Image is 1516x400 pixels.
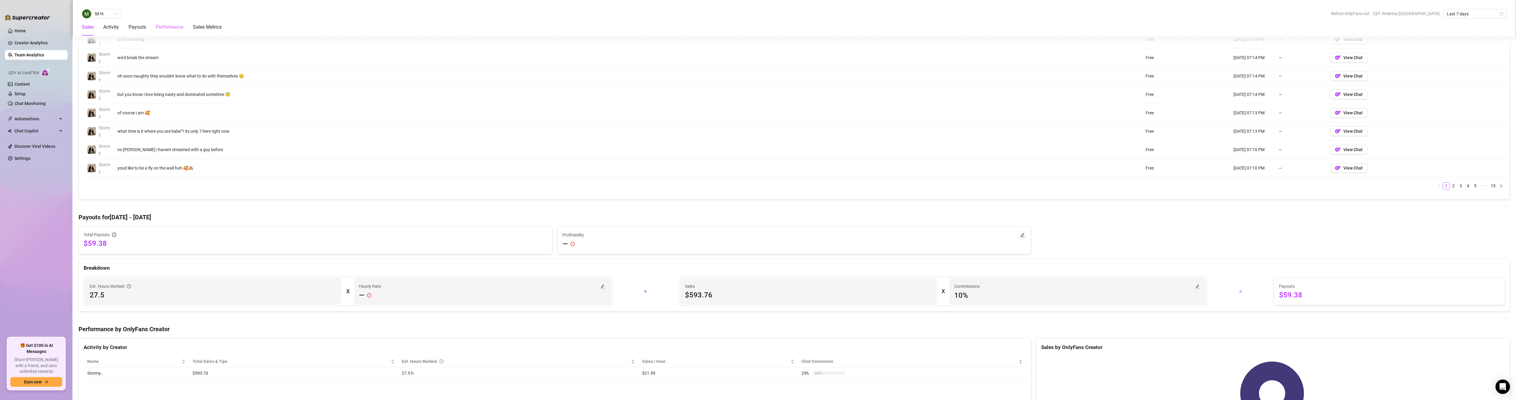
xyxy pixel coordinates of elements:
span: View Chat [1343,74,1363,78]
td: — [1275,104,1326,122]
th: Sales / Hour [638,356,798,367]
span: $59.38 [1279,290,1500,300]
span: View Chat [1343,92,1363,97]
div: = [1211,287,1270,296]
td: — [1275,67,1326,85]
span: Stormy [99,89,110,100]
span: calendar [1500,12,1503,16]
span: CDT America/[GEOGRAPHIC_DATA] [1373,9,1440,18]
span: Profitability [562,232,584,238]
td: [DATE] 07:14 PM [1230,67,1275,85]
td: Free [1142,159,1230,177]
a: 1 [1443,183,1450,189]
a: Setup [14,91,26,96]
div: youd like to be a fly on the wall huh 🥰🙈 [117,165,1042,171]
div: Performance [156,24,183,31]
td: Free [1142,104,1230,122]
div: Breakdown [84,264,1505,272]
img: Stormy [88,164,96,172]
img: Stormy [88,127,96,135]
a: OFView Chat [1330,75,1367,80]
td: — [1275,85,1326,104]
a: Home [14,28,26,33]
span: $59.38 [84,239,547,248]
td: $593.76 [189,367,398,379]
span: left [1437,184,1441,188]
span: Name [87,358,181,365]
span: arrow-right [44,380,48,384]
h4: Performance by OnlyFans Creator [78,325,1510,333]
div: Sales Metrics [193,24,222,31]
span: edit [600,284,605,288]
th: Chat Conversion [798,356,1026,367]
a: 4 [1465,183,1471,189]
div: Sales [82,24,94,31]
img: Stormy [88,90,96,99]
span: Sales [685,283,932,290]
td: — [1275,141,1326,159]
div: Est. Hours Worked [90,283,131,290]
span: Chat Copilot [14,126,57,136]
div: X [346,287,349,296]
li: Next Page [1498,182,1505,189]
span: Earn now [24,379,42,384]
span: M H [95,9,118,18]
div: but you know i love being nasty and dominated sometime 😇 [117,91,1042,98]
td: Stormy… [84,367,189,379]
a: OFView Chat [1330,38,1367,43]
span: Share [PERSON_NAME] with a friend, and earn unlimited rewards [10,357,62,375]
div: Activity by Creator [84,343,1026,351]
img: M H [82,9,91,18]
td: [DATE] 07:14 PM [1230,49,1275,67]
span: 29 % [801,370,811,376]
div: oh sooo naughty they wouldnt know what to do with themselves 😏 [117,73,1042,79]
img: OF [1335,55,1341,61]
td: [DATE] 07:13 PM [1230,104,1275,122]
li: 5 [1472,182,1479,189]
td: $21.59 [638,367,798,379]
span: Before OnlyFans cut [1331,9,1369,18]
span: View Chat [1343,129,1363,134]
a: OFView Chat [1330,112,1367,117]
li: 3 [1457,182,1464,189]
button: OFView Chat [1330,90,1367,99]
img: AI Chatter [41,68,51,77]
a: Chat Monitoring [14,101,46,106]
td: [DATE] 07:10 PM [1230,159,1275,177]
img: OF [1335,165,1341,171]
img: OF [1335,110,1341,116]
a: OFView Chat [1330,167,1367,172]
span: ••• [1479,182,1489,189]
span: exclamation-circle [367,290,371,300]
span: 10 % [954,290,1201,300]
button: OFView Chat [1330,163,1367,173]
img: Stormy [88,35,96,43]
span: 27.5 [90,290,337,300]
span: View Chat [1343,55,1363,60]
img: logo-BBDzfeDw.svg [5,14,50,21]
button: OFView Chat [1330,108,1367,118]
td: [DATE] 07:14 PM [1230,30,1275,49]
span: edit [1195,284,1200,288]
a: OFView Chat [1330,94,1367,98]
img: Stormy [88,145,96,154]
td: [DATE] 07:14 PM [1230,85,1275,104]
h4: Payouts for [DATE] - [DATE] [78,213,1510,221]
td: Free [1142,85,1230,104]
button: Earn nowarrow-right [10,377,62,387]
span: thunderbolt [8,116,13,121]
td: — [1275,122,1326,141]
a: 2 [1450,183,1457,189]
span: $593.76 [685,290,932,300]
div: id be so willing [117,36,1042,43]
span: Total Payouts [84,231,110,238]
img: OF [1335,91,1341,97]
span: View Chat [1343,37,1363,42]
span: Automations [14,114,57,124]
span: Sales / Hour [642,358,789,365]
span: info-circle [112,233,116,237]
span: question-circle [439,358,443,365]
span: — [562,239,568,249]
article: Hourly Rate [359,283,381,290]
td: Free [1142,122,1230,141]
